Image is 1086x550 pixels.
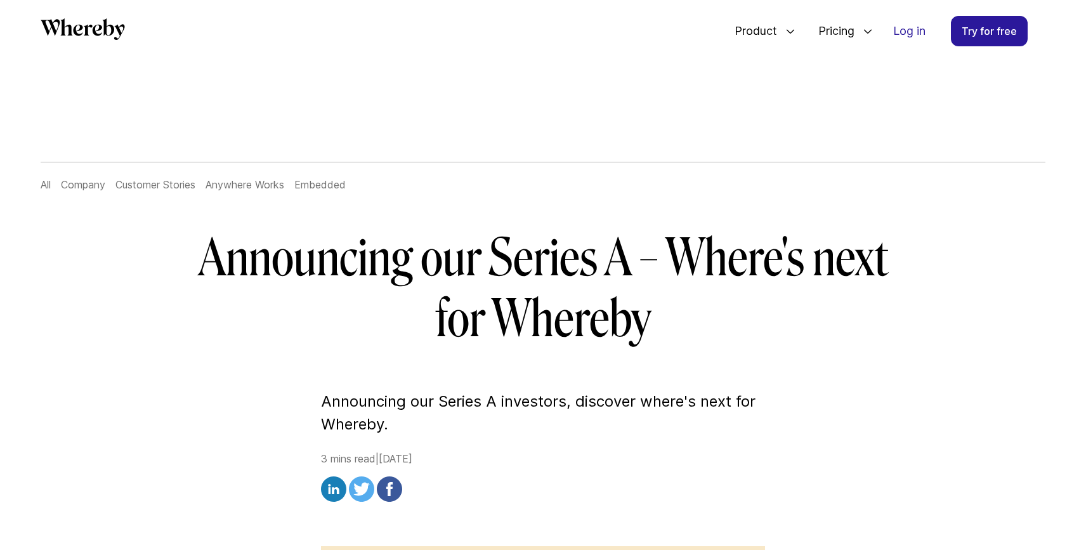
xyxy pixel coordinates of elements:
a: Customer Stories [115,178,195,191]
h1: Announcing our Series A – Where's next for Whereby [178,228,908,350]
p: Announcing our Series A investors, discover where's next for Whereby. [321,390,765,436]
span: Product [722,10,780,52]
a: Company [61,178,105,191]
a: Anywhere Works [206,178,284,191]
a: Embedded [294,178,346,191]
img: facebook [377,476,402,502]
a: All [41,178,51,191]
a: Whereby [41,18,125,44]
img: twitter [349,476,374,502]
span: Pricing [806,10,858,52]
img: linkedin [321,476,346,502]
a: Try for free [951,16,1028,46]
svg: Whereby [41,18,125,40]
div: 3 mins read | [DATE] [321,451,765,506]
a: Log in [883,16,936,46]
